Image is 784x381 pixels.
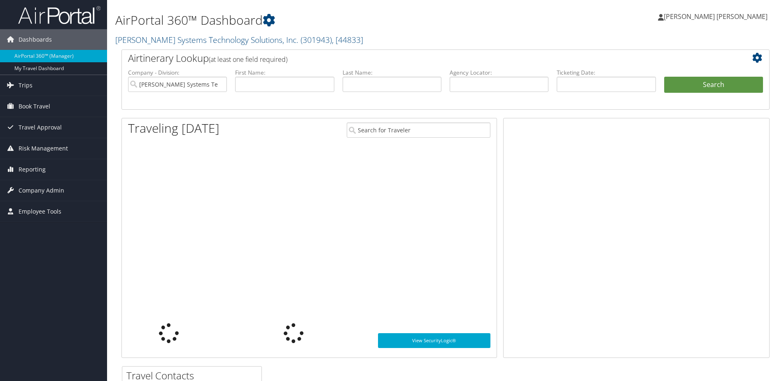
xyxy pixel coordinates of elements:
span: Trips [19,75,33,96]
span: ( 301943 ) [301,34,332,45]
a: View SecurityLogic® [378,333,490,348]
label: Last Name: [343,68,441,77]
span: Company Admin [19,180,64,201]
span: , [ 44833 ] [332,34,363,45]
button: Search [664,77,763,93]
label: Ticketing Date: [557,68,656,77]
span: Reporting [19,159,46,180]
span: Risk Management [19,138,68,159]
span: [PERSON_NAME] [PERSON_NAME] [664,12,768,21]
span: Employee Tools [19,201,61,222]
img: airportal-logo.png [18,5,100,25]
a: [PERSON_NAME] [PERSON_NAME] [658,4,776,29]
span: (at least one field required) [209,55,287,64]
h2: Airtinerary Lookup [128,51,709,65]
label: First Name: [235,68,334,77]
label: Company - Division: [128,68,227,77]
span: Travel Approval [19,117,62,138]
span: Dashboards [19,29,52,50]
h1: Traveling [DATE] [128,120,219,137]
label: Agency Locator: [450,68,548,77]
a: [PERSON_NAME] Systems Technology Solutions, Inc. [115,34,363,45]
span: Book Travel [19,96,50,117]
h1: AirPortal 360™ Dashboard [115,12,555,29]
input: Search for Traveler [347,122,490,138]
